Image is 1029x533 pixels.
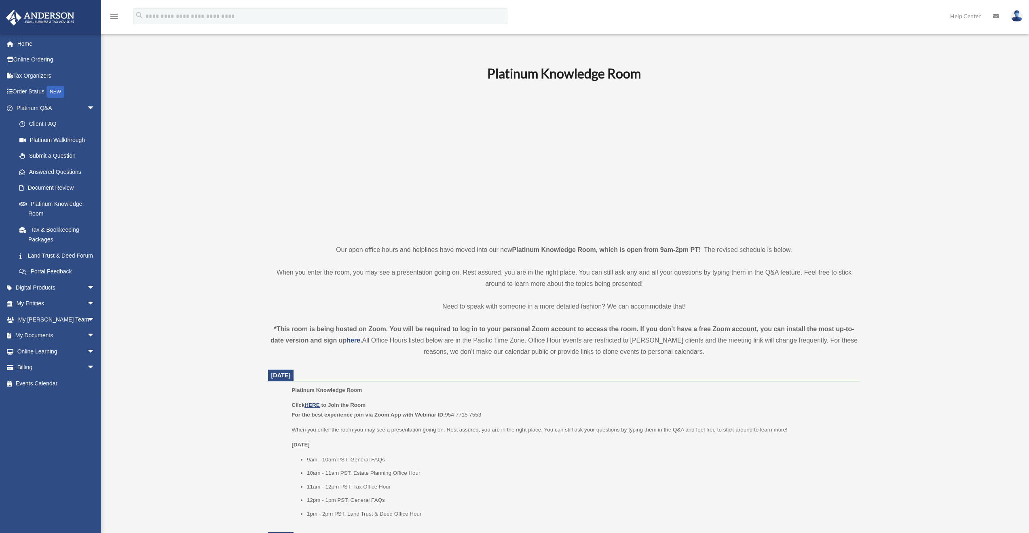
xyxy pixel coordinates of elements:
a: Tax & Bookkeeping Packages [11,222,107,247]
span: [DATE] [271,372,291,379]
strong: Platinum Knowledge Room, which is open from 9am-2pm PT [512,246,699,253]
div: NEW [46,86,64,98]
a: here [347,337,360,344]
img: User Pic [1011,10,1023,22]
strong: . [360,337,362,344]
span: arrow_drop_down [87,360,103,376]
a: HERE [304,402,319,408]
p: When you enter the room, you may see a presentation going on. Rest assured, you are in the right ... [268,267,860,290]
b: to Join the Room [321,402,366,408]
a: Answered Questions [11,164,107,180]
a: Portal Feedback [11,264,107,280]
a: Platinum Walkthrough [11,132,107,148]
a: Online Ordering [6,52,107,68]
a: Document Review [11,180,107,196]
a: Events Calendar [6,375,107,391]
span: arrow_drop_down [87,343,103,360]
b: Click [292,402,321,408]
a: Submit a Question [11,148,107,164]
a: My Entitiesarrow_drop_down [6,296,107,312]
span: arrow_drop_down [87,296,103,312]
iframe: 231110_Toby_KnowledgeRoom [443,93,685,229]
a: Home [6,36,107,52]
span: arrow_drop_down [87,328,103,344]
a: My Documentsarrow_drop_down [6,328,107,344]
a: Platinum Knowledge Room [11,196,103,222]
i: menu [109,11,119,21]
a: Digital Productsarrow_drop_down [6,279,107,296]
li: 10am - 11am PST: Estate Planning Office Hour [307,468,855,478]
a: My [PERSON_NAME] Teamarrow_drop_down [6,311,107,328]
a: menu [109,14,119,21]
p: Our open office hours and helplines have moved into our new ! The revised schedule is below. [268,244,860,256]
div: All Office Hours listed below are in the Pacific Time Zone. Office Hour events are restricted to ... [268,324,860,357]
p: 954 7715 7553 [292,400,854,419]
u: [DATE] [292,442,310,448]
b: Platinum Knowledge Room [487,66,641,81]
a: Client FAQ [11,116,107,132]
p: Need to speak with someone in a more detailed fashion? We can accommodate that! [268,301,860,312]
p: When you enter the room you may see a presentation going on. Rest assured, you are in the right p... [292,425,854,435]
li: 1pm - 2pm PST: Land Trust & Deed Office Hour [307,509,855,519]
li: 12pm - 1pm PST: General FAQs [307,495,855,505]
span: Platinum Knowledge Room [292,387,362,393]
li: 9am - 10am PST: General FAQs [307,455,855,465]
i: search [135,11,144,20]
span: arrow_drop_down [87,311,103,328]
a: Online Learningarrow_drop_down [6,343,107,360]
a: Land Trust & Deed Forum [11,247,107,264]
span: arrow_drop_down [87,100,103,116]
strong: *This room is being hosted on Zoom. You will be required to log in to your personal Zoom account ... [270,326,854,344]
a: Billingarrow_drop_down [6,360,107,376]
a: Platinum Q&Aarrow_drop_down [6,100,107,116]
li: 11am - 12pm PST: Tax Office Hour [307,482,855,492]
img: Anderson Advisors Platinum Portal [4,10,77,25]
b: For the best experience join via Zoom App with Webinar ID: [292,412,445,418]
a: Tax Organizers [6,68,107,84]
span: arrow_drop_down [87,279,103,296]
a: Order StatusNEW [6,84,107,100]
